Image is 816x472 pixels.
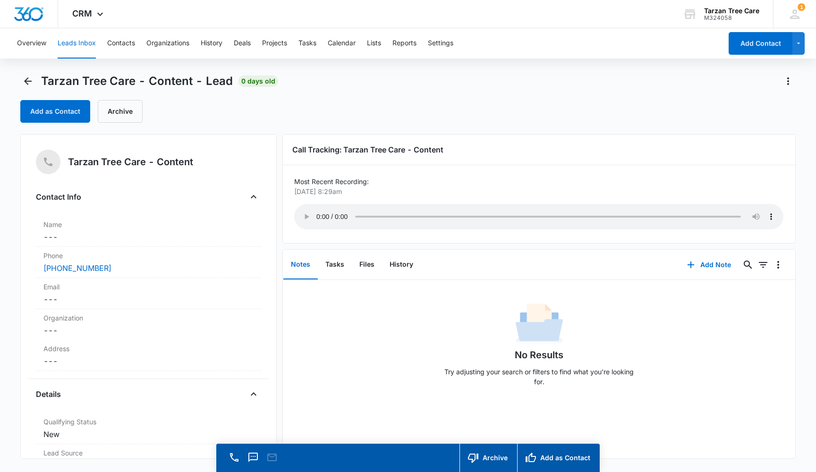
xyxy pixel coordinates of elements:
button: Tasks [298,28,316,59]
h5: Tarzan Tree Care - Content [68,155,193,169]
a: [PHONE_NUMBER] [43,262,111,274]
div: Phone[PHONE_NUMBER] [36,247,261,278]
dd: --- [43,325,254,336]
p: [DATE] 8:29am [294,186,778,196]
button: Tasks [318,250,352,279]
label: Phone [43,251,254,261]
label: Qualifying Status [43,417,254,427]
span: Tarzan Tree Care - Content - Lead [41,74,233,88]
button: History [201,28,222,59]
span: 0 days old [238,76,278,87]
button: Close [246,387,261,402]
button: Archive [459,444,517,472]
button: Back [20,74,35,89]
dd: --- [43,355,254,367]
label: Email [43,282,254,292]
button: Deals [234,28,251,59]
p: Most Recent Recording: [294,177,783,186]
div: Organization--- [36,309,261,340]
div: Address--- [36,340,261,371]
div: account id [704,15,759,21]
button: Actions [781,74,796,89]
div: Email--- [36,278,261,309]
div: Name--- [36,216,261,247]
button: Reports [392,28,416,59]
div: Qualifying StatusNew [36,413,261,444]
div: account name [704,7,759,15]
button: Text [246,451,260,464]
button: Calendar [328,28,356,59]
button: Filters [756,257,771,272]
button: Organizations [146,28,189,59]
button: Call [228,451,241,464]
p: Try adjusting your search or filters to find what you’re looking for. [440,367,638,387]
audio: Your browser does not support the audio tag. [294,204,783,229]
span: CRM [72,8,92,18]
h1: No Results [515,348,563,362]
button: Lists [367,28,381,59]
button: Add Note [678,253,740,276]
h4: Details [36,388,61,400]
button: Archive [98,100,143,123]
dd: New [43,429,254,440]
img: No Data [516,301,563,348]
label: Organization [43,313,254,323]
dd: --- [43,294,254,305]
a: Text [246,456,260,464]
button: Contacts [107,28,135,59]
h4: Contact Info [36,191,81,202]
button: Overflow Menu [771,257,786,272]
button: Add as Contact [517,444,600,472]
button: Projects [262,28,287,59]
button: Search... [740,257,756,272]
div: notifications count [798,3,805,11]
span: 1 [798,3,805,11]
button: Leads Inbox [58,28,96,59]
button: Close [246,189,261,204]
dt: Lead Source [43,448,254,458]
label: Address [43,344,254,354]
label: Name [43,219,254,229]
button: Files [352,250,382,279]
button: Add Contact [729,32,792,55]
h3: Call Tracking: Tarzan Tree Care - Content [292,144,785,155]
button: Notes [283,250,318,279]
dd: --- [43,231,254,243]
button: History [382,250,421,279]
a: Call [228,456,241,464]
button: Overview [17,28,46,59]
button: Settings [428,28,453,59]
button: Add as Contact [20,100,90,123]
